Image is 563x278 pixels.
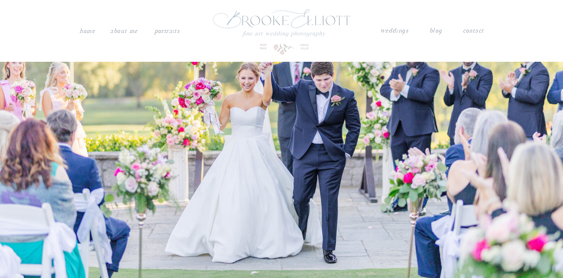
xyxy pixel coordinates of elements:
a: contact [462,26,484,34]
a: weddings [380,26,409,36]
a: About me [109,26,138,37]
a: PORTRAITS [153,26,181,34]
a: blog [429,26,442,36]
a: Home [79,26,95,37]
